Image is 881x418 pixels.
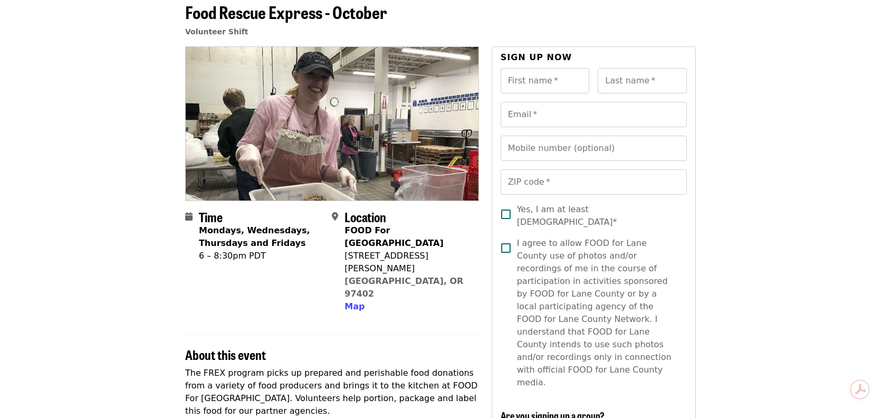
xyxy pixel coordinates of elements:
button: Map [344,300,365,313]
strong: FOOD For [GEOGRAPHIC_DATA] [344,225,443,248]
div: [STREET_ADDRESS][PERSON_NAME] [344,250,470,275]
span: Yes, I am at least [DEMOGRAPHIC_DATA]* [517,203,678,229]
span: About this event [185,345,266,364]
span: Map [344,301,365,311]
span: Time [199,207,223,226]
input: Email [501,102,687,127]
span: I agree to allow FOOD for Lane County use of photos and/or recordings of me in the course of part... [517,237,678,389]
i: map-marker-alt icon [332,212,338,222]
input: Last name [598,68,687,93]
span: Sign up now [501,52,572,62]
i: calendar icon [185,212,193,222]
strong: Mondays, Wednesdays, Thursdays and Fridays [199,225,310,248]
input: Mobile number (optional) [501,136,687,161]
input: ZIP code [501,169,687,195]
a: [GEOGRAPHIC_DATA], OR 97402 [344,276,463,299]
span: Location [344,207,386,226]
input: First name [501,68,590,93]
div: 6 – 8:30pm PDT [199,250,323,262]
a: Volunteer Shift [185,27,248,36]
img: Food Rescue Express - October organized by Food for Lane County [186,47,478,200]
